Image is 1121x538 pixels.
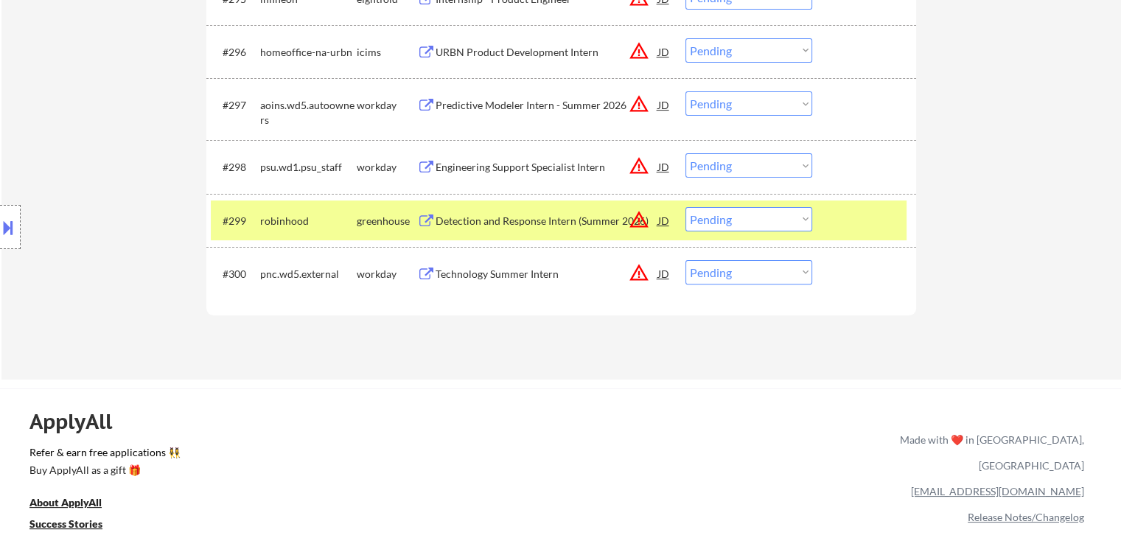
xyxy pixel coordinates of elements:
div: pnc.wd5.external [260,267,357,282]
div: URBN Product Development Intern [436,45,658,60]
button: warning_amber [629,41,649,61]
u: About ApplyAll [29,496,102,509]
button: warning_amber [629,156,649,176]
a: [EMAIL_ADDRESS][DOMAIN_NAME] [911,485,1084,497]
div: Predictive Modeler Intern - Summer 2026 [436,98,658,113]
div: Technology Summer Intern [436,267,658,282]
div: Made with ❤️ in [GEOGRAPHIC_DATA], [GEOGRAPHIC_DATA] [894,427,1084,478]
div: Buy ApplyAll as a gift 🎁 [29,465,177,475]
button: warning_amber [629,209,649,230]
div: workday [357,267,417,282]
div: workday [357,98,417,113]
div: homeoffice-na-urbn [260,45,357,60]
div: JD [657,207,671,234]
a: About ApplyAll [29,495,122,514]
div: workday [357,160,417,175]
div: #296 [223,45,248,60]
div: JD [657,153,671,180]
button: warning_amber [629,262,649,283]
div: icims [357,45,417,60]
a: Success Stories [29,517,122,535]
button: warning_amber [629,94,649,114]
div: robinhood [260,214,357,228]
a: Refer & earn free applications 👯‍♀️ [29,447,592,463]
div: JD [657,91,671,118]
a: Release Notes/Changelog [968,511,1084,523]
div: ApplyAll [29,409,129,434]
a: Buy ApplyAll as a gift 🎁 [29,463,177,481]
div: JD [657,260,671,287]
div: greenhouse [357,214,417,228]
div: Detection and Response Intern (Summer 2026) [436,214,658,228]
u: Success Stories [29,517,102,530]
div: JD [657,38,671,65]
div: aoins.wd5.autoowners [260,98,357,127]
div: psu.wd1.psu_staff [260,160,357,175]
div: Engineering Support Specialist Intern [436,160,658,175]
